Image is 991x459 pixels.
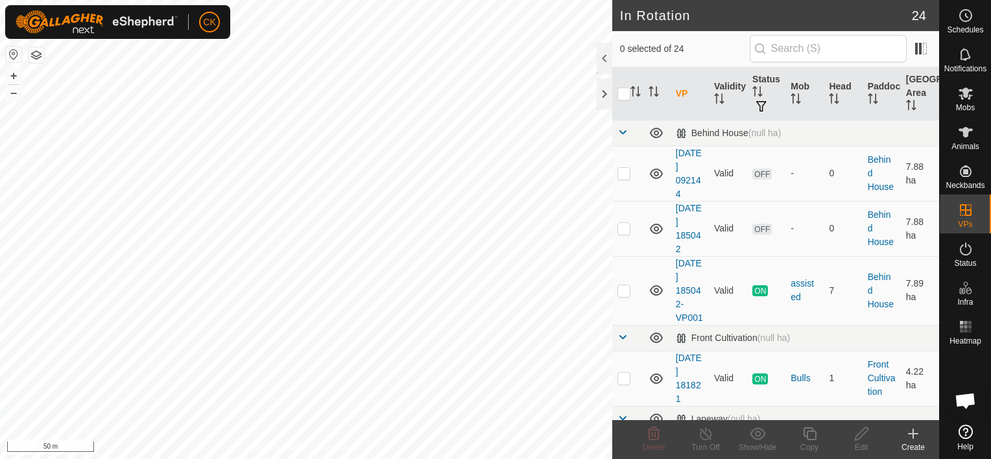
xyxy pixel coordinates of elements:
th: Mob [785,67,824,121]
a: Front Cultivation [868,359,896,397]
p-sorticon: Activate to sort [752,88,763,99]
a: [DATE] 185042 [676,203,702,254]
button: + [6,68,21,84]
div: Edit [835,441,887,453]
th: [GEOGRAPHIC_DATA] Area [901,67,939,121]
h2: In Rotation [620,8,912,23]
div: - [791,167,818,180]
p-sorticon: Activate to sort [906,102,916,112]
div: Open chat [946,381,985,420]
td: 4.22 ha [901,351,939,406]
div: Create [887,441,939,453]
button: – [6,85,21,100]
div: assisted [791,277,818,304]
div: Behind House [676,128,782,139]
p-sorticon: Activate to sort [791,95,801,106]
a: Behind House [868,209,894,247]
button: Reset Map [6,47,21,62]
a: Help [940,419,991,456]
button: Map Layers [29,47,44,63]
span: Mobs [956,104,975,112]
td: Valid [709,256,747,325]
span: ON [752,373,768,384]
div: Bulls [791,371,818,385]
input: Search (S) [750,35,907,62]
td: Valid [709,201,747,256]
div: Show/Hide [732,441,783,453]
td: 7 [824,256,862,325]
th: Paddock [863,67,901,121]
span: Heatmap [949,337,981,345]
a: Contact Us [319,442,357,454]
span: OFF [752,169,772,180]
div: Laneway [676,414,761,425]
th: VP [671,67,709,121]
span: CK [203,16,215,29]
span: Status [954,259,976,267]
td: Valid [709,146,747,201]
p-sorticon: Activate to sort [714,95,724,106]
span: (null ha) [748,128,782,138]
span: Delete [643,443,665,452]
p-sorticon: Activate to sort [868,95,878,106]
span: Help [957,443,973,451]
td: 0 [824,201,862,256]
span: 0 selected of 24 [620,42,750,56]
td: 7.88 ha [901,201,939,256]
td: 1 [824,351,862,406]
td: Valid [709,351,747,406]
div: Turn Off [680,441,732,453]
a: Privacy Policy [255,442,304,454]
span: Notifications [944,65,986,73]
a: [DATE] 185042-VP001 [676,258,703,323]
td: 7.89 ha [901,256,939,325]
th: Status [747,67,785,121]
span: OFF [752,224,772,235]
a: Behind House [868,272,894,309]
p-sorticon: Activate to sort [630,88,641,99]
p-sorticon: Activate to sort [649,88,659,99]
span: VPs [958,220,972,228]
div: Front Cultivation [676,333,791,344]
td: 0 [824,146,862,201]
span: (null ha) [758,333,791,343]
span: ON [752,285,768,296]
p-sorticon: Activate to sort [829,95,839,106]
span: 24 [912,6,926,25]
a: [DATE] 181821 [676,353,702,404]
div: Copy [783,441,835,453]
th: Head [824,67,862,121]
span: Neckbands [946,182,985,189]
span: Animals [951,143,979,150]
th: Validity [709,67,747,121]
a: Behind House [868,154,894,192]
span: (null ha) [728,414,761,424]
div: - [791,222,818,235]
span: Infra [957,298,973,306]
span: Schedules [947,26,983,34]
td: 7.88 ha [901,146,939,201]
img: Gallagher Logo [16,10,178,34]
a: [DATE] 092144 [676,148,702,199]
